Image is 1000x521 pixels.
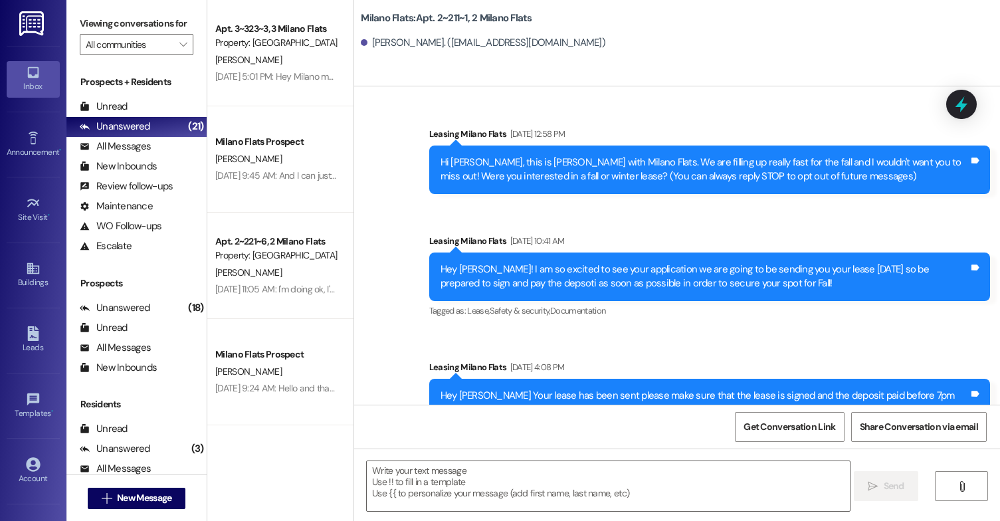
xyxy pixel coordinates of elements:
[7,453,60,489] a: Account
[215,235,338,249] div: Apt. 2~221~6, 2 Milano Flats
[441,262,969,291] div: Hey [PERSON_NAME]! I am so excited to see your application we are going to be sending you your le...
[86,34,172,55] input: All communities
[80,361,157,375] div: New Inbounds
[88,488,186,509] button: New Message
[48,211,50,220] span: •
[80,179,173,193] div: Review follow-ups
[7,257,60,293] a: Buildings
[7,192,60,228] a: Site Visit •
[957,481,967,492] i: 
[744,420,835,434] span: Get Conversation Link
[188,439,207,459] div: (3)
[80,341,151,355] div: All Messages
[80,239,132,253] div: Escalate
[80,140,151,154] div: All Messages
[66,75,207,89] div: Prospects + Residents
[215,135,338,149] div: Milano Flats Prospect
[66,397,207,411] div: Residents
[215,22,338,36] div: Apt. 3~323~3, 3 Milano Flats
[490,305,550,316] span: Safety & security ,
[215,283,526,295] div: [DATE] 11:05 AM: I'm doing ok, I've just been having a really tough time with anxiety
[59,146,61,155] span: •
[215,153,282,165] span: [PERSON_NAME]
[215,249,338,262] div: Property: [GEOGRAPHIC_DATA] Flats
[80,462,151,476] div: All Messages
[80,100,128,114] div: Unread
[80,442,150,456] div: Unanswered
[361,36,605,50] div: [PERSON_NAME]. ([EMAIL_ADDRESS][DOMAIN_NAME])
[179,39,187,50] i: 
[80,321,128,335] div: Unread
[7,388,60,424] a: Templates •
[429,360,990,379] div: Leasing Milano Flats
[185,298,207,318] div: (18)
[550,305,606,316] span: Documentation
[735,412,844,442] button: Get Conversation Link
[361,11,532,25] b: Milano Flats: Apt. 2~211~1, 2 Milano Flats
[507,234,565,248] div: [DATE] 10:41 AM
[80,301,150,315] div: Unanswered
[215,54,282,66] span: [PERSON_NAME]
[215,169,370,181] div: [DATE] 9:45 AM: And I can just like resign
[215,266,282,278] span: [PERSON_NAME]
[429,234,990,253] div: Leasing Milano Flats
[51,407,53,416] span: •
[215,70,796,82] div: [DATE] 5:01 PM: Hey Milano management. I have a summer contract and I went home for the 2nd half ...
[884,479,904,493] span: Send
[80,219,161,233] div: WO Follow-ups
[215,36,338,50] div: Property: [GEOGRAPHIC_DATA] Flats
[441,156,969,184] div: Hi [PERSON_NAME], this is [PERSON_NAME] with Milano Flats. We are filling up really fast for the ...
[80,120,150,134] div: Unanswered
[215,365,282,377] span: [PERSON_NAME]
[7,61,60,97] a: Inbox
[80,13,193,34] label: Viewing conversations for
[117,491,171,505] span: New Message
[851,412,987,442] button: Share Conversation via email
[507,360,565,374] div: [DATE] 4:08 PM
[429,127,990,146] div: Leasing Milano Flats
[185,116,207,137] div: (21)
[441,389,969,417] div: Hey [PERSON_NAME] Your lease has been sent please make sure that the lease is signed and the depo...
[429,301,990,320] div: Tagged as:
[66,276,207,290] div: Prospects
[215,348,338,362] div: Milano Flats Prospect
[80,422,128,436] div: Unread
[507,127,565,141] div: [DATE] 12:58 PM
[868,481,878,492] i: 
[467,305,489,316] span: Lease ,
[80,199,153,213] div: Maintenance
[7,322,60,358] a: Leads
[19,11,47,36] img: ResiDesk Logo
[854,471,918,501] button: Send
[102,493,112,504] i: 
[80,159,157,173] div: New Inbounds
[860,420,978,434] span: Share Conversation via email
